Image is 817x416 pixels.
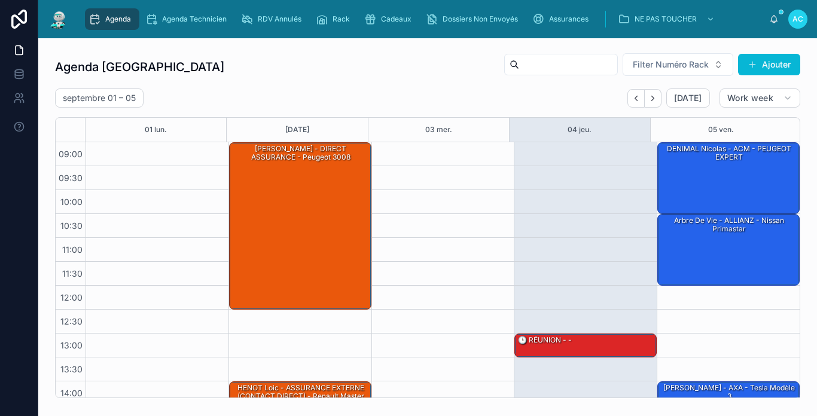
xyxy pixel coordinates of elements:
span: 12:00 [57,292,86,302]
span: 09:30 [56,173,86,183]
h1: Agenda [GEOGRAPHIC_DATA] [55,59,224,75]
h2: septembre 01 – 05 [63,92,136,104]
span: Work week [727,93,773,103]
div: DENIMAL Nicolas - ACM - PEUGEOT EXPERT [660,143,798,163]
button: 03 mer. [425,118,452,142]
div: DENIMAL Nicolas - ACM - PEUGEOT EXPERT [658,143,799,213]
span: Assurances [549,14,589,24]
button: Work week [720,88,800,108]
div: 🕒 RÉUNION - - [515,334,656,357]
button: Ajouter [738,54,800,75]
span: Filter Numéro Rack [633,59,709,71]
div: scrollable content [79,6,769,32]
a: Rack [312,8,358,30]
span: NE PAS TOUCHER [635,14,697,24]
button: Next [645,89,661,108]
button: Select Button [623,53,733,76]
button: 04 jeu. [568,118,592,142]
a: Agenda [85,8,139,30]
div: 🕒 RÉUNION - - [517,335,573,345]
span: Dossiers Non Envoyés [443,14,518,24]
div: Arbre de vie - ALLIANZ - Nissan primastar [660,215,798,235]
button: [DATE] [285,118,309,142]
span: AC [792,14,803,24]
div: HENOT Loic - ASSURANCE EXTERNE (CONTACT DIRECT) - Renault Master [231,383,370,402]
div: [PERSON_NAME] - AXA - Tesla modèle 3 [660,383,798,402]
button: [DATE] [666,88,710,108]
a: Agenda Technicien [142,8,235,30]
a: Dossiers Non Envoyés [422,8,526,30]
span: 09:00 [56,149,86,159]
span: 13:00 [57,340,86,350]
a: Cadeaux [361,8,420,30]
div: Arbre de vie - ALLIANZ - Nissan primastar [658,215,799,285]
span: Cadeaux [381,14,411,24]
span: Rack [333,14,350,24]
button: Back [627,89,645,108]
span: Agenda [105,14,131,24]
span: 11:30 [59,268,86,279]
a: RDV Annulés [237,8,310,30]
button: 05 ven. [708,118,734,142]
button: 01 lun. [145,118,167,142]
span: 13:30 [57,364,86,374]
span: Agenda Technicien [162,14,227,24]
span: 10:00 [57,197,86,207]
a: Assurances [529,8,597,30]
a: NE PAS TOUCHER [614,8,721,30]
span: 11:00 [59,244,86,255]
div: [PERSON_NAME] - DIRECT ASSURANCE - peugeot 3008 [231,143,370,163]
img: App logo [48,10,69,29]
span: 10:30 [57,221,86,231]
div: [PERSON_NAME] - DIRECT ASSURANCE - peugeot 3008 [230,143,371,309]
span: [DATE] [674,93,702,103]
span: 12:30 [57,316,86,326]
span: 14:00 [57,388,86,398]
span: RDV Annulés [258,14,301,24]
